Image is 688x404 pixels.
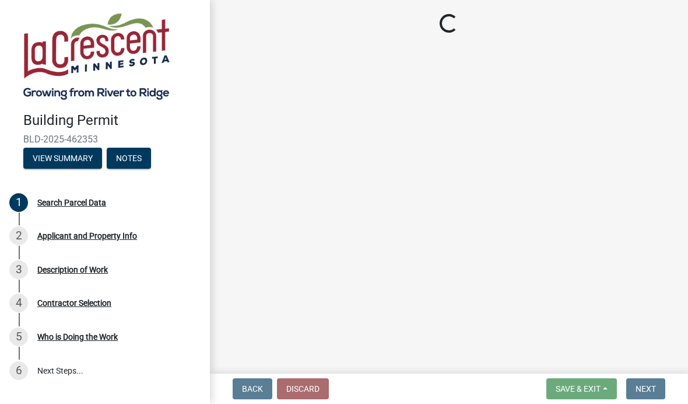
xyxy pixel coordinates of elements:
div: 4 [9,294,28,312]
div: Applicant and Property Info [37,232,137,240]
wm-modal-confirm: Summary [23,154,102,163]
div: 3 [9,260,28,279]
div: Search Parcel Data [37,198,106,207]
img: City of La Crescent, Minnesota [23,12,170,100]
div: Contractor Selection [37,299,111,307]
button: Next [626,378,665,399]
span: Back [242,384,263,393]
div: Description of Work [37,266,108,274]
span: BLD-2025-462353 [23,134,187,145]
div: 5 [9,328,28,346]
span: Next [636,384,656,393]
button: View Summary [23,148,102,169]
div: 2 [9,227,28,245]
button: Save & Exit [546,378,617,399]
div: Who is Doing the Work [37,333,118,341]
button: Discard [277,378,329,399]
div: 6 [9,361,28,380]
wm-modal-confirm: Notes [107,154,151,163]
span: Save & Exit [556,384,601,393]
h4: Building Permit [23,112,201,129]
div: 1 [9,193,28,212]
button: Notes [107,148,151,169]
button: Back [233,378,272,399]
